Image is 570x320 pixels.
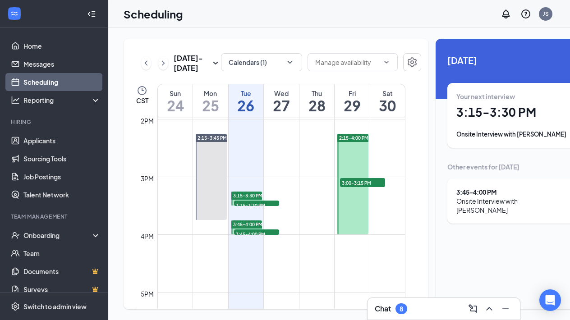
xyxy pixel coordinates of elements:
[10,9,19,18] svg: WorkstreamLogo
[339,135,368,141] span: 2:15-4:00 PM
[23,186,101,204] a: Talent Network
[370,98,405,113] h1: 30
[23,96,101,105] div: Reporting
[23,168,101,186] a: Job Postings
[229,89,264,98] div: Tue
[468,303,478,314] svg: ComposeMessage
[383,59,390,66] svg: ChevronDown
[23,302,87,311] div: Switch to admin view
[87,9,96,18] svg: Collapse
[193,84,228,118] a: August 25, 2025
[229,98,264,113] h1: 26
[141,56,151,70] button: ChevronLeft
[456,197,568,215] div: Onsite Interview with [PERSON_NAME]
[543,10,549,18] div: JS
[142,58,151,69] svg: ChevronLeft
[299,98,335,113] h1: 28
[466,302,480,316] button: ComposeMessage
[159,58,168,69] svg: ChevronRight
[234,229,279,238] span: 3:45-4:00 PM
[23,55,101,73] a: Messages
[234,201,279,210] span: 3:15-3:30 PM
[335,89,370,98] div: Fri
[221,53,302,71] button: Calendars (1)ChevronDown
[11,302,20,311] svg: Settings
[137,85,147,96] svg: Clock
[500,303,511,314] svg: Minimize
[370,89,405,98] div: Sat
[158,98,193,113] h1: 24
[400,305,403,313] div: 8
[375,304,391,314] h3: Chat
[498,302,513,316] button: Minimize
[484,303,495,314] svg: ChevronUp
[198,135,227,141] span: 2:15-3:45 PM
[370,84,405,118] a: August 30, 2025
[299,84,335,118] a: August 28, 2025
[264,89,299,98] div: Wed
[158,89,193,98] div: Sun
[193,89,228,98] div: Mon
[335,98,370,113] h1: 29
[139,116,156,126] div: 2pm
[23,73,101,91] a: Scheduling
[335,84,370,118] a: August 29, 2025
[11,213,99,220] div: Team Management
[210,58,221,69] svg: SmallChevronDown
[11,231,20,240] svg: UserCheck
[407,57,418,68] svg: Settings
[23,132,101,150] a: Applicants
[23,37,101,55] a: Home
[285,58,294,67] svg: ChevronDown
[139,289,156,299] div: 5pm
[233,221,262,228] span: 3:45-4:00 PM
[403,53,421,71] button: Settings
[158,84,193,118] a: August 24, 2025
[264,98,299,113] h1: 27
[315,57,379,67] input: Manage availability
[136,96,148,105] span: CST
[11,118,99,126] div: Hiring
[174,53,210,73] h3: [DATE] - [DATE]
[23,280,101,298] a: SurveysCrown
[139,174,156,183] div: 3pm
[124,6,183,22] h1: Scheduling
[229,84,264,118] a: August 26, 2025
[193,98,228,113] h1: 25
[340,178,385,187] span: 3:00-3:15 PM
[501,9,511,19] svg: Notifications
[23,150,101,168] a: Sourcing Tools
[233,192,262,199] span: 3:15-3:30 PM
[520,9,531,19] svg: QuestionInfo
[23,244,101,262] a: Team
[158,56,168,70] button: ChevronRight
[139,231,156,241] div: 4pm
[264,84,299,118] a: August 27, 2025
[403,53,421,73] a: Settings
[23,262,101,280] a: DocumentsCrown
[456,187,568,197] div: 3:45 - 4:00 PM
[23,231,93,240] div: Onboarding
[482,302,496,316] button: ChevronUp
[539,289,561,311] div: Open Intercom Messenger
[11,96,20,105] svg: Analysis
[299,89,335,98] div: Thu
